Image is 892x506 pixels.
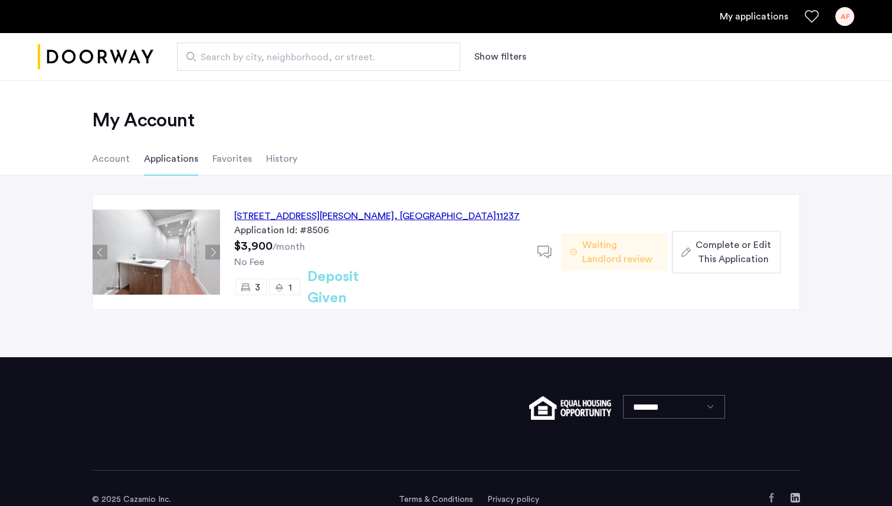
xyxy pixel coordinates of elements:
[835,7,854,26] div: AF
[399,494,473,505] a: Terms and conditions
[791,493,800,502] a: LinkedIn
[672,231,781,273] button: button
[266,142,297,175] li: History
[93,210,220,295] img: Apartment photo
[288,283,292,292] span: 1
[144,142,198,175] li: Applications
[92,142,130,175] li: Account
[38,35,153,79] a: Cazamio logo
[177,43,460,71] input: Apartment Search
[201,50,427,64] span: Search by city, neighborhood, or street.
[212,142,252,175] li: Favorites
[805,9,819,24] a: Favorites
[92,495,171,504] span: © 2025 Cazamio Inc.
[487,494,539,505] a: Privacy policy
[623,395,725,419] select: Language select
[93,245,107,260] button: Previous apartment
[255,283,260,292] span: 3
[273,242,305,252] sub: /month
[474,50,526,64] button: Show or hide filters
[696,238,771,266] span: Complete or Edit This Application
[234,257,264,267] span: No Fee
[234,209,520,223] div: [STREET_ADDRESS][PERSON_NAME] 11237
[38,35,153,79] img: logo
[842,459,880,494] iframe: chat widget
[92,109,800,132] h2: My Account
[205,245,220,260] button: Next apartment
[234,240,273,252] span: $3,900
[394,211,496,221] span: , [GEOGRAPHIC_DATA]
[234,223,523,237] div: Application Id: #8506
[529,396,611,420] img: equal-housing.png
[582,238,658,266] span: Waiting Landlord review
[307,266,401,309] h2: Deposit Given
[767,493,776,502] a: Facebook
[720,9,788,24] a: My application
